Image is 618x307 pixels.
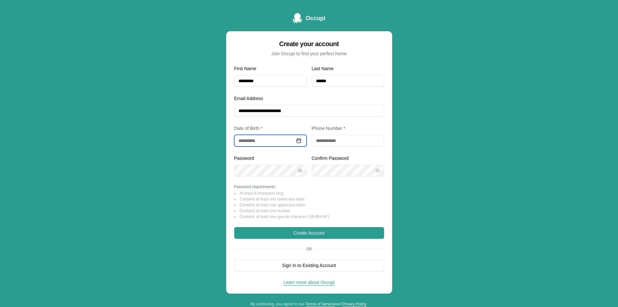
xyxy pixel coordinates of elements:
li: Contains at least one lowercase letter [234,197,384,202]
a: Terms of Service [306,302,334,306]
label: First Name [234,66,256,71]
label: Confirm Password [312,156,349,161]
button: Sign In to Existing Account [234,260,384,271]
label: Last Name [312,66,334,71]
button: Create Account [234,227,384,239]
span: Or [304,247,315,252]
div: Join Occupi to find your perfect home [234,50,384,57]
a: Privacy Policy [342,302,367,306]
li: Contains at least one number [234,208,384,213]
li: At least 8 characters long [234,191,384,196]
li: Contains at least one uppercase letter [234,202,384,208]
a: Learn more about Occupi [284,280,335,285]
p: Password requirements: [234,184,384,189]
li: Contains at least one special character (!@#$%^&*) [234,214,384,219]
div: Create your account [234,39,384,48]
label: Password [234,156,254,161]
label: Date of Birth [234,126,262,131]
label: Phone Number [312,126,345,131]
label: Email Address [234,96,263,101]
span: Occupi [306,14,325,23]
div: By continuing, you agree to our and . [226,301,392,307]
a: Occupi [293,13,325,23]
